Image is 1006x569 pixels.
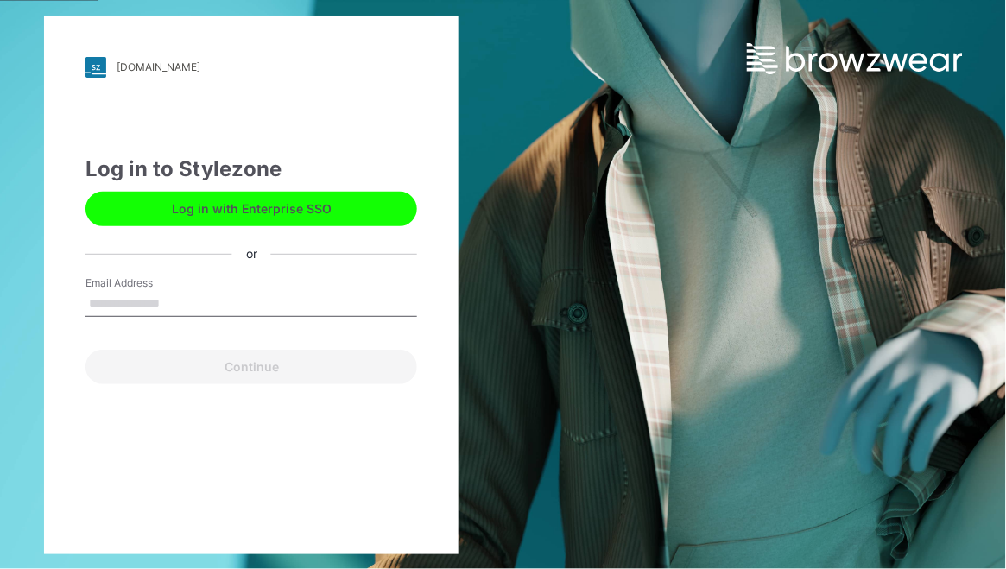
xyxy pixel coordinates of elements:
[85,57,417,78] a: [DOMAIN_NAME]
[85,57,106,78] img: stylezone-logo.562084cfcfab977791bfbf7441f1a819.svg
[232,245,271,263] div: or
[85,275,206,291] label: Email Address
[117,60,200,73] div: [DOMAIN_NAME]
[747,43,963,74] img: browzwear-logo.e42bd6dac1945053ebaf764b6aa21510.svg
[85,192,417,226] button: Log in with Enterprise SSO
[85,154,417,185] div: Log in to Stylezone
